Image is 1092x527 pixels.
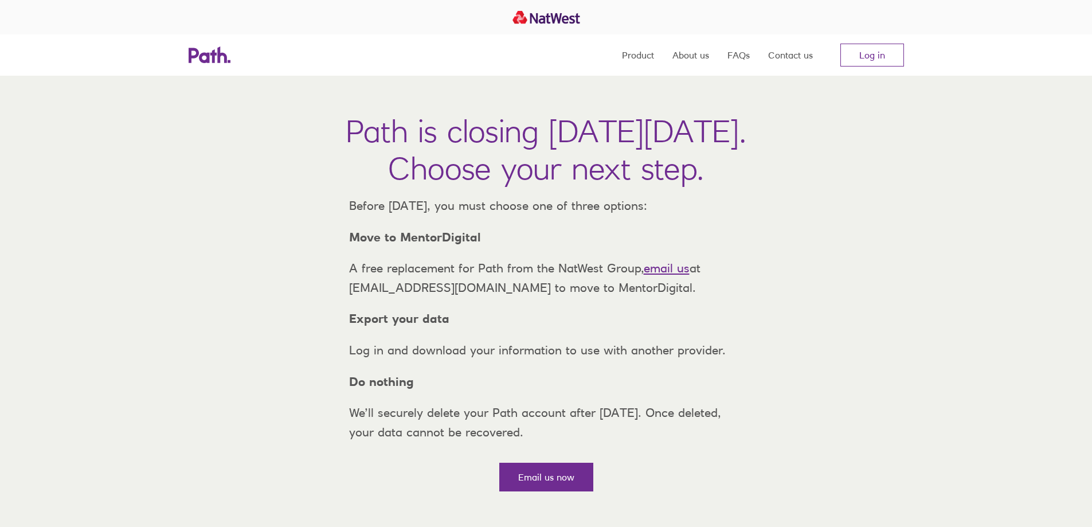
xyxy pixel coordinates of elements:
p: We’ll securely delete your Path account after [DATE]. Once deleted, your data cannot be recovered. [340,403,753,442]
a: Email us now [499,463,593,491]
strong: Move to MentorDigital [349,230,481,244]
a: About us [672,34,709,76]
p: Before [DATE], you must choose one of three options: [340,196,753,216]
a: Contact us [768,34,813,76]
p: Log in and download your information to use with another provider. [340,341,753,360]
strong: Do nothing [349,374,414,389]
h1: Path is closing [DATE][DATE]. Choose your next step. [346,112,746,187]
strong: Export your data [349,311,449,326]
a: email us [644,261,690,275]
a: Log in [840,44,904,67]
p: A free replacement for Path from the NatWest Group, at [EMAIL_ADDRESS][DOMAIN_NAME] to move to Me... [340,259,753,297]
a: Product [622,34,654,76]
a: FAQs [727,34,750,76]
